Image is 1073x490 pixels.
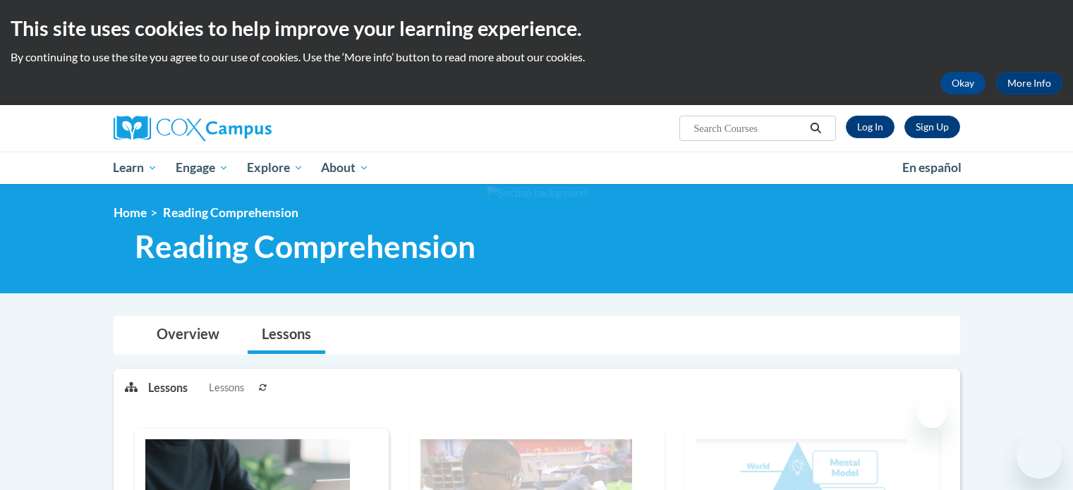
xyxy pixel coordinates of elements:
a: Log In [846,116,895,138]
span: Reading Comprehension [135,228,475,265]
img: Section background [487,185,587,201]
span: About [321,159,369,176]
a: Cox Campus [114,116,382,141]
span: Lessons [209,380,244,396]
span: Engage [176,159,229,176]
a: Home [114,205,147,220]
a: Engage [166,152,238,184]
h2: This site uses cookies to help improve your learning experience. [11,14,1062,42]
iframe: Close message [918,400,946,428]
a: Explore [238,152,313,184]
span: Explore [247,159,303,176]
div: Main menu [92,152,981,184]
a: Learn [104,152,167,184]
a: Overview [143,317,234,354]
button: Okay [940,72,986,94]
span: Reading Comprehension [163,205,298,220]
button: Search [805,120,826,137]
p: By continuing to use the site you agree to our use of cookies. Use the ‘More info’ button to read... [11,49,1062,65]
a: Register [904,116,960,138]
a: About [312,152,378,184]
iframe: Button to launch messaging window [1017,434,1062,479]
a: Lessons [248,317,325,354]
span: En español [902,160,962,175]
a: En español [893,153,971,183]
a: More Info [996,72,1062,94]
p: Lessons [148,380,188,396]
input: Search Courses [692,120,805,137]
span: Learn [113,159,157,176]
img: Cox Campus [114,116,272,141]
